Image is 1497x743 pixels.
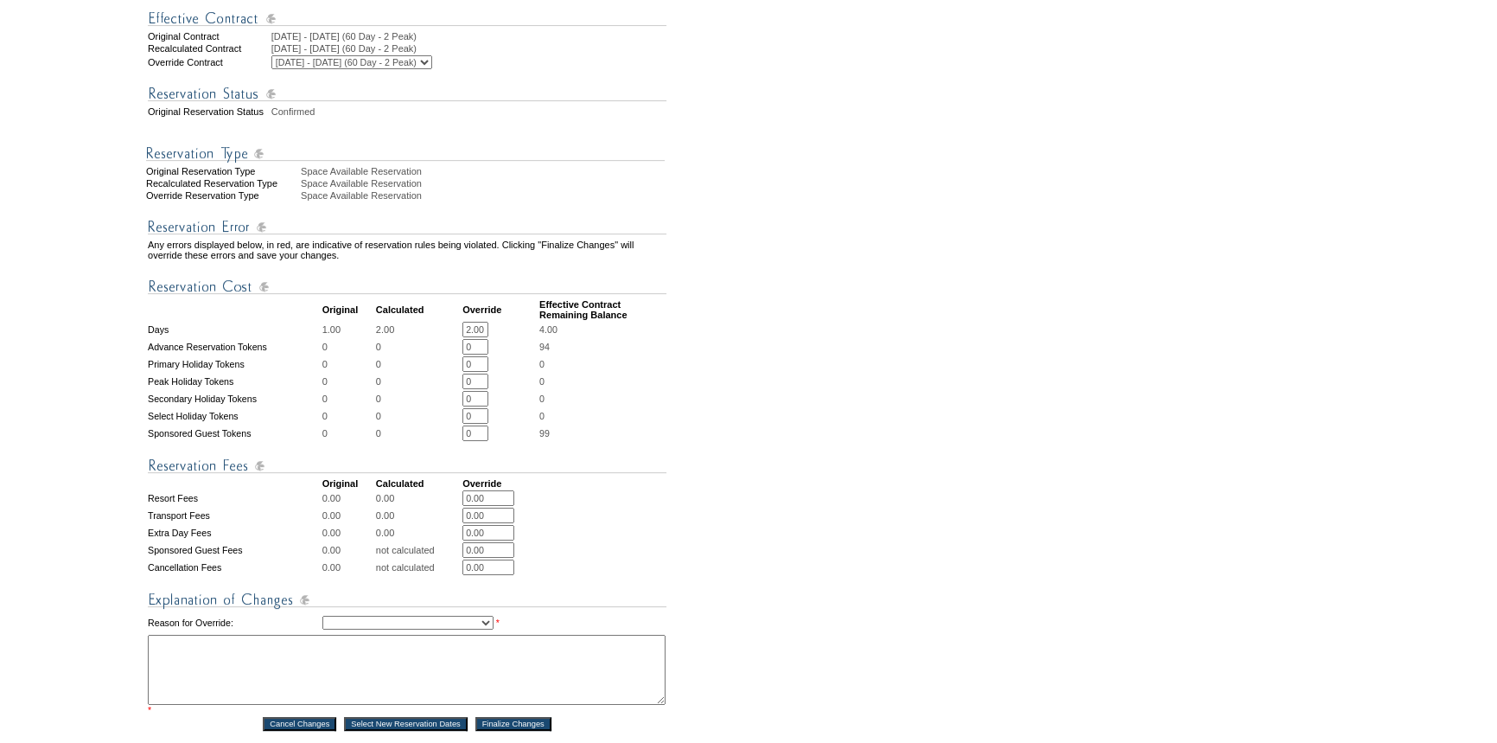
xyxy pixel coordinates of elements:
[148,106,270,117] td: Original Reservation Status
[148,455,666,477] img: Reservation Fees
[322,525,374,541] td: 0.00
[301,178,668,189] div: Space Available Reservation
[322,560,374,575] td: 0.00
[146,166,299,176] div: Original Reservation Type
[148,490,321,506] td: Resort Fees
[301,166,668,176] div: Space Available Reservation
[148,525,321,541] td: Extra Day Fees
[376,426,461,441] td: 0
[322,508,374,523] td: 0.00
[539,428,550,439] span: 99
[376,408,461,424] td: 0
[539,324,557,335] span: 4.00
[148,55,270,69] td: Override Contract
[376,391,461,407] td: 0
[271,31,666,42] td: [DATE] - [DATE] (60 Day - 2 Peak)
[146,143,665,164] img: Reservation Type
[301,190,668,201] div: Space Available Reservation
[146,178,299,189] div: Recalculated Reservation Type
[148,83,666,105] img: Reservation Status
[148,43,270,54] td: Recalculated Contract
[539,411,545,421] span: 0
[376,490,461,506] td: 0.00
[376,374,461,389] td: 0
[322,339,374,355] td: 0
[322,408,374,424] td: 0
[146,190,299,201] div: Override Reservation Type
[148,322,321,337] td: Days
[376,356,461,372] td: 0
[271,106,666,117] td: Confirmed
[322,356,374,372] td: 0
[376,478,461,489] td: Calculated
[322,391,374,407] td: 0
[148,216,666,238] img: Reservation Errors
[344,717,468,731] input: Select New Reservation Dates
[148,426,321,441] td: Sponsored Guest Tokens
[462,478,538,489] td: Override
[148,339,321,355] td: Advance Reservation Tokens
[376,339,461,355] td: 0
[148,589,666,611] img: Explanation of Changes
[148,31,270,42] td: Original Contract
[148,8,666,29] img: Effective Contract
[148,276,666,298] img: Reservation Cost
[263,717,336,731] input: Cancel Changes
[539,359,545,369] span: 0
[322,374,374,389] td: 0
[322,322,374,337] td: 1.00
[322,542,374,558] td: 0.00
[539,299,666,320] td: Effective Contract Remaining Balance
[148,612,321,633] td: Reason for Override:
[376,508,461,523] td: 0.00
[475,717,551,731] input: Finalize Changes
[148,560,321,575] td: Cancellation Fees
[148,508,321,523] td: Transport Fees
[376,299,461,320] td: Calculated
[148,374,321,389] td: Peak Holiday Tokens
[322,490,374,506] td: 0.00
[376,542,461,558] td: not calculated
[322,478,374,489] td: Original
[376,525,461,541] td: 0.00
[539,376,545,387] span: 0
[322,299,374,320] td: Original
[376,322,461,337] td: 2.00
[271,43,666,54] td: [DATE] - [DATE] (60 Day - 2 Peak)
[539,342,550,352] span: 94
[462,299,538,320] td: Override
[148,356,321,372] td: Primary Holiday Tokens
[148,408,321,424] td: Select Holiday Tokens
[148,240,666,260] td: Any errors displayed below, in red, are indicative of reservation rules being violated. Clicking ...
[322,426,374,441] td: 0
[376,560,461,575] td: not calculated
[148,391,321,407] td: Secondary Holiday Tokens
[539,394,545,404] span: 0
[148,542,321,558] td: Sponsored Guest Fees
